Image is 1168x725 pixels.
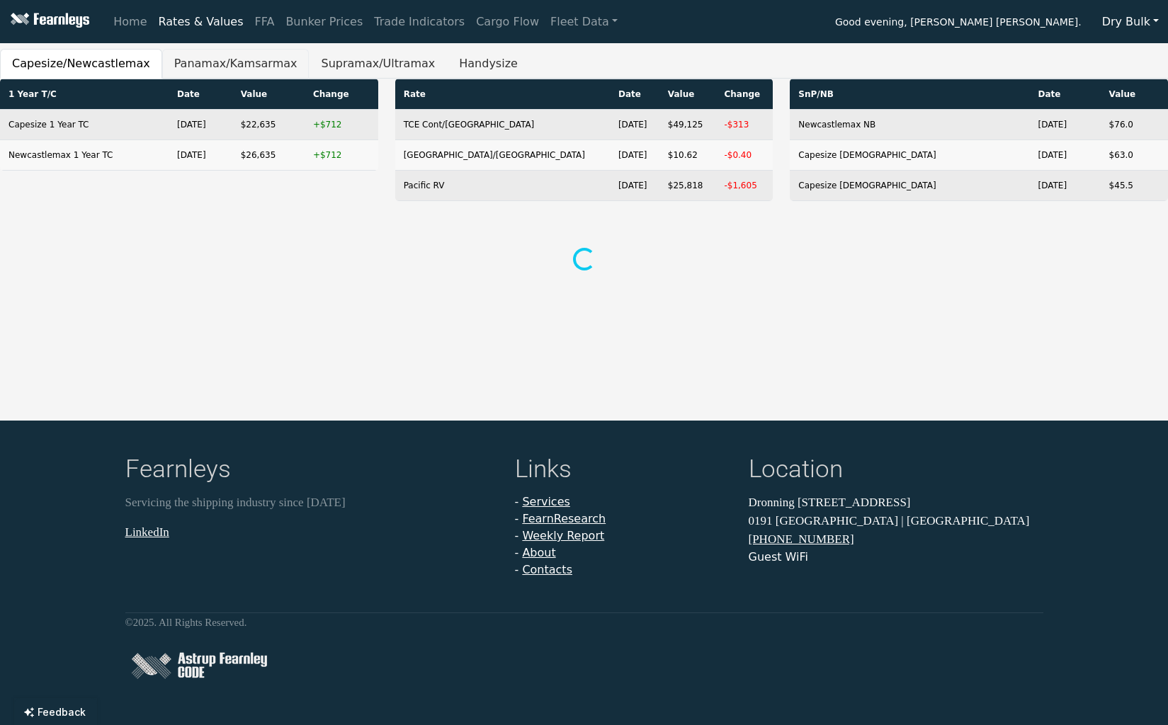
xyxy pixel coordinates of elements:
td: $10.62 [659,140,716,171]
td: [DATE] [1030,140,1101,171]
th: Date [610,79,659,110]
button: Handysize [447,49,530,79]
h4: Location [749,455,1043,488]
button: Supramax/Ultramax [309,49,447,79]
a: Cargo Flow [470,8,545,36]
a: Bunker Prices [280,8,368,36]
p: Servicing the shipping industry since [DATE] [125,493,498,512]
th: SnP/NB [790,79,1029,110]
th: Date [169,79,232,110]
td: +$712 [305,140,378,171]
td: -$0.40 [715,140,773,171]
a: Trade Indicators [368,8,470,36]
li: - [515,527,732,544]
a: [PHONE_NUMBER] [749,532,854,546]
li: - [515,561,732,578]
th: Rate [395,79,610,110]
td: $45.5 [1101,171,1168,201]
td: [DATE] [610,140,659,171]
th: Date [1030,79,1101,110]
td: $25,818 [659,171,716,201]
td: +$712 [305,110,378,140]
td: -$1,605 [715,171,773,201]
td: TCE Cont/[GEOGRAPHIC_DATA] [395,110,610,140]
h4: Fearnleys [125,455,498,488]
td: [GEOGRAPHIC_DATA]/[GEOGRAPHIC_DATA] [395,140,610,171]
li: - [515,493,732,510]
th: Value [659,79,716,110]
td: Newcastlemax NB [790,110,1029,140]
td: Pacific RV [395,171,610,201]
a: FearnResearch [522,512,606,525]
span: Good evening, [PERSON_NAME] [PERSON_NAME]. [835,11,1082,35]
td: $49,125 [659,110,716,140]
td: $76.0 [1101,110,1168,140]
li: - [515,510,732,527]
a: Contacts [522,563,572,576]
th: Change [715,79,773,110]
th: Value [232,79,305,110]
td: Capesize [DEMOGRAPHIC_DATA] [790,171,1029,201]
h4: Links [515,455,732,488]
a: Home [108,8,152,36]
td: $26,635 [232,140,305,171]
a: About [522,546,555,559]
td: [DATE] [610,110,659,140]
button: Guest WiFi [749,549,808,566]
td: $22,635 [232,110,305,140]
button: Panamax/Kamsarmax [162,49,310,79]
button: Dry Bulk [1093,8,1168,35]
li: - [515,544,732,561]
a: FFA [249,8,280,36]
small: © 2025 . All Rights Reserved. [125,617,247,628]
a: Services [522,495,569,508]
td: [DATE] [610,171,659,201]
td: Capesize [DEMOGRAPHIC_DATA] [790,140,1029,171]
td: $63.0 [1101,140,1168,171]
a: Weekly Report [522,529,604,542]
th: Value [1101,79,1168,110]
td: [DATE] [169,140,232,171]
th: Change [305,79,378,110]
td: [DATE] [1030,110,1101,140]
p: 0191 [GEOGRAPHIC_DATA] | [GEOGRAPHIC_DATA] [749,511,1043,530]
td: -$313 [715,110,773,140]
a: Rates & Values [153,8,249,36]
img: Fearnleys Logo [7,13,89,30]
p: Dronning [STREET_ADDRESS] [749,493,1043,512]
td: [DATE] [1030,171,1101,201]
a: Fleet Data [545,8,623,36]
a: LinkedIn [125,525,169,538]
td: [DATE] [169,110,232,140]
